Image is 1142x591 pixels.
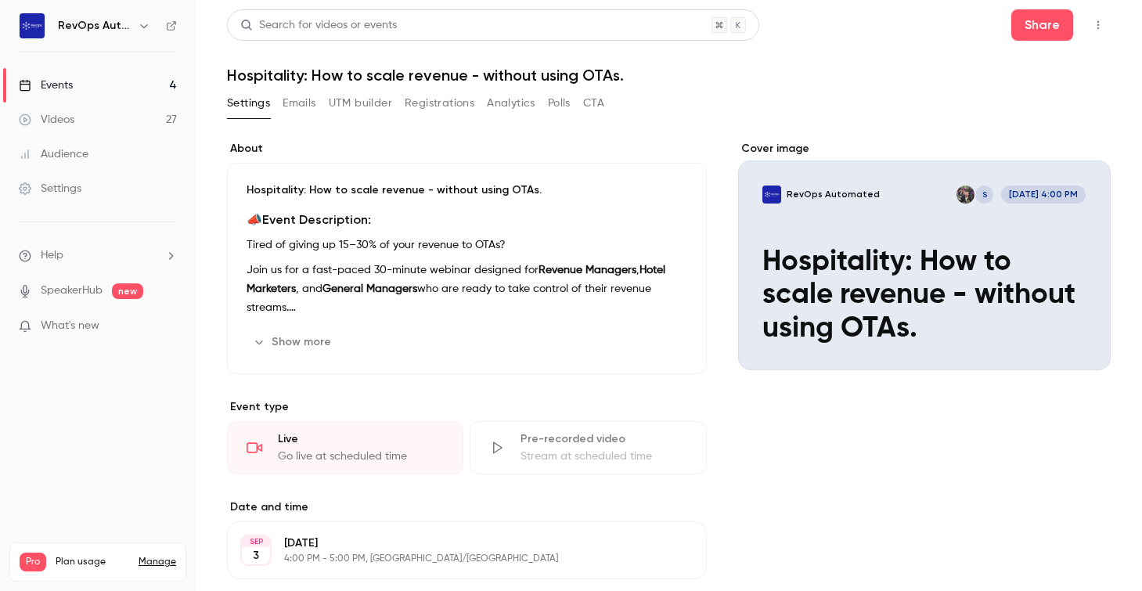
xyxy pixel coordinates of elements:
button: Emails [283,91,315,116]
button: Polls [548,91,571,116]
button: UTM builder [329,91,392,116]
section: Cover image [738,141,1111,370]
h3: 📣 [247,211,687,229]
label: Cover image [738,141,1111,157]
p: 4:00 PM - 5:00 PM, [GEOGRAPHIC_DATA]/[GEOGRAPHIC_DATA] [284,553,624,565]
li: help-dropdown-opener [19,247,177,264]
div: Pre-recorded video [521,431,686,447]
p: Hospitality: How to scale revenue - without using OTAs. [247,182,687,198]
div: Stream at scheduled time [521,449,686,464]
p: 3 [253,548,259,564]
button: Show more [247,330,340,355]
span: Pro [20,553,46,571]
a: SpeakerHub [41,283,103,299]
div: Go live at scheduled time [278,449,444,464]
button: CTA [583,91,604,116]
label: About [227,141,707,157]
label: Date and time [227,499,707,515]
a: Manage [139,556,176,568]
h6: RevOps Automated [58,18,131,34]
button: Share [1011,9,1073,41]
div: SEP [242,536,270,547]
strong: Event Description: [262,212,371,227]
iframe: Noticeable Trigger [158,319,177,333]
div: Events [19,77,73,93]
h1: Hospitality: How to scale revenue - without using OTAs. [227,66,1111,85]
img: RevOps Automated [20,13,45,38]
div: LiveGo live at scheduled time [227,421,463,474]
p: [DATE] [284,535,624,551]
p: Event type [227,399,707,415]
button: Registrations [405,91,474,116]
p: Tired of giving up 15–30% of your revenue to OTAs? [247,236,687,254]
span: Plan usage [56,556,129,568]
button: Analytics [487,91,535,116]
button: Settings [227,91,270,116]
div: Audience [19,146,88,162]
div: Search for videos or events [240,17,397,34]
span: Help [41,247,63,264]
p: Join us for a fast-paced 30-minute webinar designed for , , and who are ready to take control of ... [247,261,687,317]
div: Live [278,431,444,447]
div: Pre-recorded videoStream at scheduled time [470,421,706,474]
strong: General Managers [322,283,417,294]
div: Settings [19,181,81,196]
span: What's new [41,318,99,334]
div: Videos [19,112,74,128]
strong: Revenue Managers [539,265,636,276]
span: new [112,283,143,299]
